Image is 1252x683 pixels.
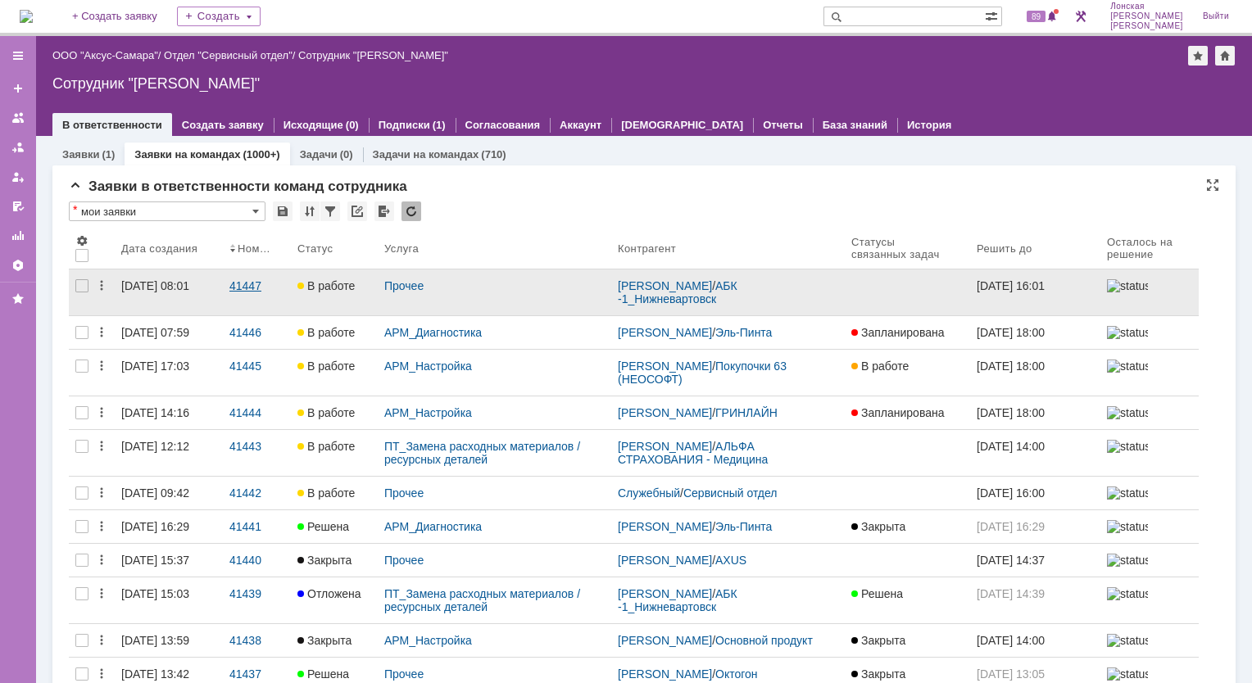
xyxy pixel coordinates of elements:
[1107,520,1148,533] img: statusbar-100 (1).png
[683,486,778,500] a: Сервисный отдел
[618,587,741,613] a: АБК -1_Нижневартовск
[291,544,378,577] a: Закрыта
[5,193,31,219] a: Мои согласования
[985,7,1001,23] span: Расширенный поиск
[297,587,361,600] span: Отложена
[223,228,291,269] th: Номер
[977,326,1045,339] span: [DATE] 18:00
[1107,554,1148,567] img: statusbar-100 (1).png
[62,119,162,131] a: В ответственности
[69,179,407,194] span: Заявки в ответственности команд сотрудника
[1100,316,1199,349] a: statusbar-100 (1).png
[229,520,284,533] div: 41441
[401,201,421,221] div: Обновлять список
[223,269,291,315] a: 41447
[182,119,264,131] a: Создать заявку
[763,119,803,131] a: Отчеты
[845,577,970,623] a: Решена
[977,406,1045,419] span: [DATE] 18:00
[977,486,1045,500] span: [DATE] 16:00
[481,148,506,161] div: (710)
[223,510,291,543] a: 41441
[297,520,349,533] span: Решена
[1110,11,1183,21] span: [PERSON_NAME]
[970,624,1100,657] a: [DATE] 14:00
[845,510,970,543] a: Закрыта
[229,554,284,567] div: 41440
[297,242,333,255] div: Статус
[618,667,838,681] div: /
[970,396,1100,429] a: [DATE] 18:00
[970,269,1100,315] a: [DATE] 16:01
[373,148,479,161] a: Задачи на командах
[121,520,189,533] div: [DATE] 16:29
[618,360,712,373] a: [PERSON_NAME]
[95,360,108,373] div: Действия
[618,406,838,419] div: /
[384,440,583,466] a: ПТ_Замена расходных материалов / ресурсных деталей
[384,486,424,500] a: Прочее
[134,148,240,161] a: Заявки на командах
[1188,46,1208,66] div: Добавить в избранное
[95,440,108,453] div: Действия
[618,587,838,613] div: /
[384,520,482,533] a: АРМ_Диагностика
[121,242,201,255] div: Дата создания
[845,316,970,349] a: Запланирована
[618,360,790,386] a: Покупочки 63 (НЕОСОФТ)
[1100,624,1199,657] a: statusbar-100 (1).png
[20,10,33,23] img: logo
[977,242,1033,255] div: Решить до
[384,667,424,681] a: Прочее
[1107,440,1148,453] img: statusbar-100 (1).png
[291,624,378,657] a: Закрыта
[845,624,970,657] a: Закрыта
[297,406,355,419] span: В работе
[1206,179,1219,192] div: На всю страницу
[618,440,712,453] a: [PERSON_NAME]
[618,554,838,567] div: /
[970,544,1100,577] a: [DATE] 14:37
[970,510,1100,543] a: [DATE] 16:29
[121,587,189,600] div: [DATE] 15:03
[291,510,378,543] a: Решена
[851,236,950,260] div: Статусы связанных задач
[1027,11,1046,22] span: 89
[20,10,33,23] a: Перейти на домашнюю страницу
[297,554,352,567] span: Закрыта
[115,624,223,657] a: [DATE] 13:59
[115,477,223,509] a: [DATE] 09:42
[611,228,845,269] th: Контрагент
[95,520,108,533] div: Действия
[845,396,970,429] a: Запланирована
[618,667,712,681] a: [PERSON_NAME]
[1107,667,1148,681] img: statusbar-60 (1).png
[73,204,77,215] div: Настройки списка отличаются от сохраненных в виде
[1100,269,1199,315] a: statusbar-100 (1).png
[115,396,223,429] a: [DATE] 14:16
[52,49,164,61] div: /
[715,634,813,647] a: Основной продукт
[298,49,448,61] div: Сотрудник "[PERSON_NAME]"
[384,406,472,419] a: АРМ_Настройка
[715,406,778,419] a: ГРИНЛАЙН
[618,520,712,533] a: [PERSON_NAME]
[851,360,909,373] span: В работе
[618,554,712,567] a: [PERSON_NAME]
[1071,7,1091,26] a: Перейти в интерфейс администратора
[291,396,378,429] a: В работе
[340,148,353,161] div: (0)
[291,577,378,623] a: Отложена
[121,360,189,373] div: [DATE] 17:03
[52,49,158,61] a: ООО "Аксус-Самара"
[715,667,758,681] a: Октогон
[977,520,1045,533] span: [DATE] 16:29
[95,667,108,681] div: Действия
[115,430,223,476] a: [DATE] 12:12
[977,667,1045,681] span: [DATE] 13:05
[618,634,838,647] div: /
[121,326,189,339] div: [DATE] 07:59
[384,360,472,373] a: АРМ_Настройка
[347,201,367,221] div: Скопировать ссылку на список
[618,486,838,500] div: /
